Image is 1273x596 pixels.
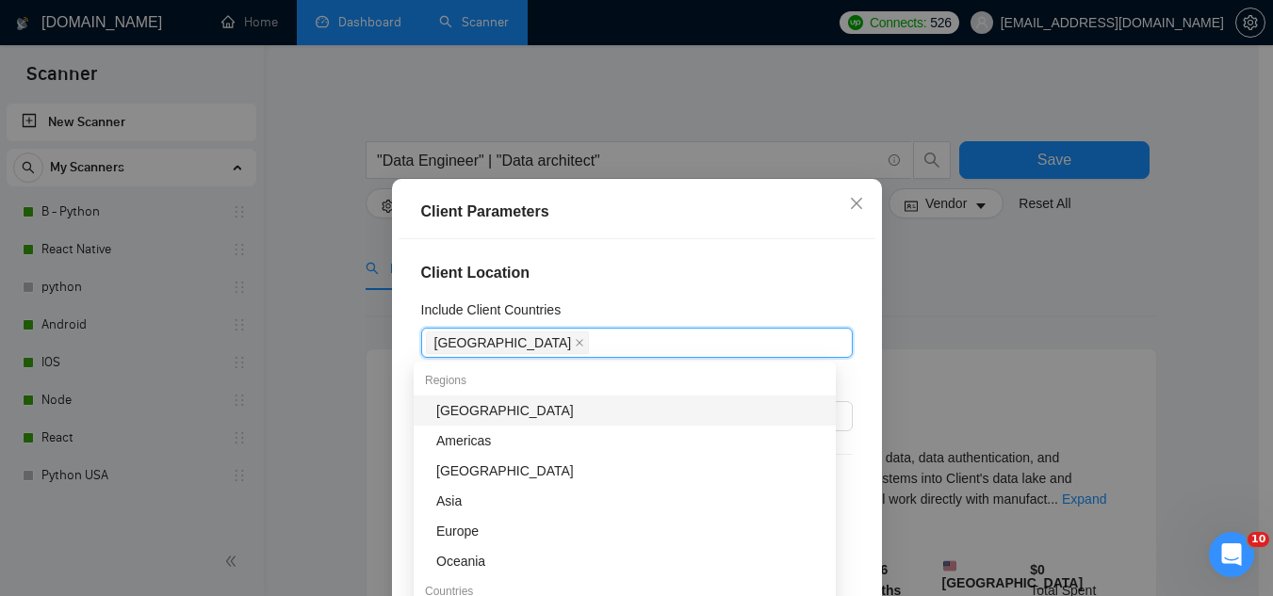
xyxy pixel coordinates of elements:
div: Europe [436,521,824,541]
span: close [575,338,584,347]
h5: Include Client Countries [421,299,562,320]
h4: Client Location [421,262,853,284]
div: [GEOGRAPHIC_DATA] [436,400,824,421]
div: Africa [414,395,836,426]
div: Asia [414,486,836,516]
div: Oceania [414,546,836,576]
div: Regions [414,365,836,395]
span: 10 [1248,532,1269,547]
div: Americas [414,426,836,456]
div: Asia [436,491,824,511]
button: Close [831,179,882,230]
div: Europe [414,516,836,546]
div: [GEOGRAPHIC_DATA] [436,460,824,481]
div: Americas [436,430,824,451]
div: Client Parameters [421,201,853,223]
span: close [849,196,864,211]
div: Oceania [436,551,824,572]
span: United States [426,331,590,354]
iframe: Intercom live chat [1209,532,1254,577]
div: Antarctica [414,456,836,486]
span: [GEOGRAPHIC_DATA] [434,332,572,353]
